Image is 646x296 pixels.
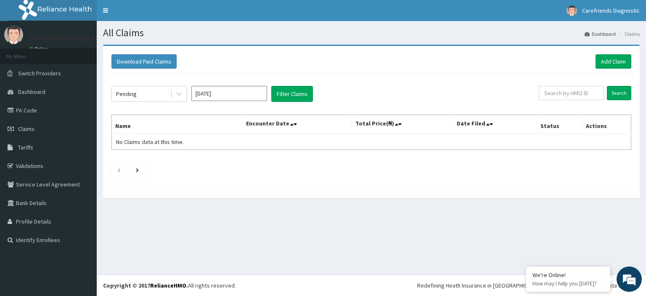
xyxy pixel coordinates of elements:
[18,69,61,77] span: Switch Providers
[18,125,34,133] span: Claims
[103,27,640,38] h1: All Claims
[116,90,137,98] div: Pending
[453,115,537,134] th: Date Filed
[352,115,453,134] th: Total Price(₦)
[617,30,640,37] li: Claims
[116,138,184,146] span: No Claims data at this time.
[271,86,313,102] button: Filter Claims
[243,115,352,134] th: Encounter Date
[97,275,646,296] footer: All rights reserved.
[532,280,604,287] p: How may I help you today?
[18,144,33,151] span: Tariffs
[191,86,267,101] input: Select Month and Year
[103,282,188,289] strong: Copyright © 2017 .
[29,34,104,42] p: Carefriends Diagnostic
[539,86,604,100] input: Search by HMO ID
[117,166,121,173] a: Previous page
[582,7,640,14] span: Carefriends Diagnostic
[532,271,604,279] div: We're Online!
[417,281,640,290] div: Redefining Heath Insurance in [GEOGRAPHIC_DATA] using Telemedicine and Data Science!
[582,115,631,134] th: Actions
[111,54,177,69] button: Download Paid Claims
[18,88,45,96] span: Dashboard
[4,25,23,44] img: User Image
[567,5,577,16] img: User Image
[29,46,50,52] a: Online
[537,115,582,134] th: Status
[136,166,139,173] a: Next page
[596,54,631,69] a: Add Claim
[112,115,243,134] th: Name
[585,30,616,37] a: Dashboard
[607,86,631,100] input: Search
[150,282,186,289] a: RelianceHMO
